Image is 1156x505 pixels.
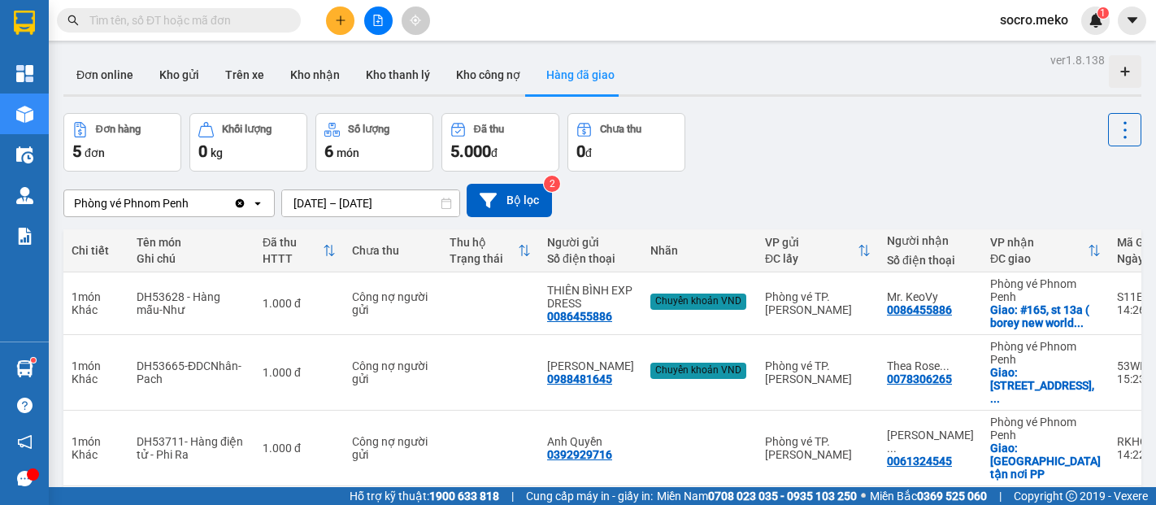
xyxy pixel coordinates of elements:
div: Khác [72,372,120,385]
span: đơn [85,146,105,159]
button: Bộ lọc [467,184,552,217]
div: Số lượng [348,124,389,135]
span: Cung cấp máy in - giấy in: [526,487,653,505]
div: 1 món [72,290,120,303]
div: 1.000 đ [263,442,336,455]
svg: Clear value [233,197,246,210]
span: | [999,487,1002,505]
input: Select a date range. [282,190,459,216]
span: 0 [576,141,585,161]
span: 5 [72,141,81,161]
div: DH53665-ĐDCNhân-Pach [137,359,246,385]
div: 0086455886 [547,310,612,323]
button: Số lượng6món [315,113,433,172]
button: Trên xe [212,55,277,94]
div: Khối lượng [222,124,272,135]
div: Chi tiết [72,244,120,257]
span: ⚪️ [861,493,866,499]
div: ver 1.8.138 [1050,51,1105,69]
span: món [337,146,359,159]
div: Phòng vé TP. [PERSON_NAME] [765,359,871,385]
span: ... [940,359,950,372]
div: Phòng vé Phnom Penh [990,277,1101,303]
span: caret-down [1125,13,1140,28]
div: Người nhận [887,234,974,247]
button: Đã thu5.000đ [441,113,559,172]
div: 1 món [72,359,120,372]
button: Kho nhận [277,55,353,94]
input: Selected Phòng vé Phnom Penh. [190,195,192,211]
div: 0078306265 [887,372,952,385]
button: Kho công nợ [443,55,533,94]
div: Người gửi [547,236,634,249]
div: Ghi chú [137,252,246,265]
span: Hỗ trợ kỹ thuật: [350,487,499,505]
span: file-add [372,15,384,26]
button: Đơn online [63,55,146,94]
span: 1 [1100,7,1106,19]
span: kg [211,146,223,159]
div: Anh Quyền [547,435,634,448]
div: Công nợ người gửi [352,359,433,385]
span: 5.000 [450,141,491,161]
img: icon-new-feature [1089,13,1103,28]
img: logo-vxr [14,11,35,35]
strong: 0708 023 035 - 0935 103 250 [708,490,857,503]
strong: 1900 633 818 [429,490,499,503]
div: 0086455886 [887,303,952,316]
input: Tìm tên, số ĐT hoặc mã đơn [89,11,281,29]
div: DH53628 - Hàng mẫu-Như [137,290,246,316]
div: Thu hộ [450,236,518,249]
th: Toggle SortBy [982,229,1109,272]
button: file-add [364,7,393,35]
div: Tên món [137,236,246,249]
button: Kho thanh lý [353,55,443,94]
span: ... [1074,316,1084,329]
div: Giao: Giao tận nơi PP [990,442,1101,481]
span: message [17,471,33,486]
span: notification [17,434,33,450]
strong: 0369 525 060 [917,490,987,503]
span: plus [335,15,346,26]
button: Hàng đã giao [533,55,628,94]
img: solution-icon [16,228,33,245]
svg: open [251,197,264,210]
span: 0 [198,141,207,161]
div: Khác [72,448,120,461]
span: question-circle [17,398,33,413]
div: ĐC giao [990,252,1088,265]
div: 1 món [72,435,120,448]
div: VP gửi [765,236,858,249]
span: đ [585,146,592,159]
button: Kho gửi [146,55,212,94]
span: đ [491,146,498,159]
div: Phòng vé TP. [PERSON_NAME] [765,435,871,461]
div: Đơn hàng [96,124,141,135]
sup: 1 [1097,7,1109,19]
span: ... [990,392,1000,405]
div: 0392929716 [547,448,612,461]
div: Số điện thoại [887,254,974,267]
span: copyright [1066,490,1077,502]
div: Phòng vé Phnom Penh [74,195,189,211]
div: Mr. KeoVy [887,290,974,303]
button: Khối lượng0kg [189,113,307,172]
th: Toggle SortBy [441,229,539,272]
img: dashboard-icon [16,65,33,82]
div: Phòng vé Phnom Penh [990,416,1101,442]
div: Tạo kho hàng mới [1109,55,1141,88]
sup: 2 [544,176,560,192]
div: Giao: 12302 St 310, Phnom Penh, Cambodia (SK Kravan Apartment Building [990,366,1101,405]
img: warehouse-icon [16,146,33,163]
div: 0061324545 [887,455,952,468]
span: socro.meko [987,10,1081,30]
div: Công nợ người gửi [352,435,433,461]
div: 1.000 đ [263,366,336,379]
div: Anh Dương [547,359,634,372]
div: Giao: #165, st 13a ( borey new world 2) national road 3, ppenh [990,303,1101,329]
div: Ricci Ardiansyah [887,429,974,455]
div: Chưa thu [352,244,433,257]
span: ... [887,442,897,455]
div: Chuyển khoản VND [650,294,746,310]
button: plus [326,7,354,35]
